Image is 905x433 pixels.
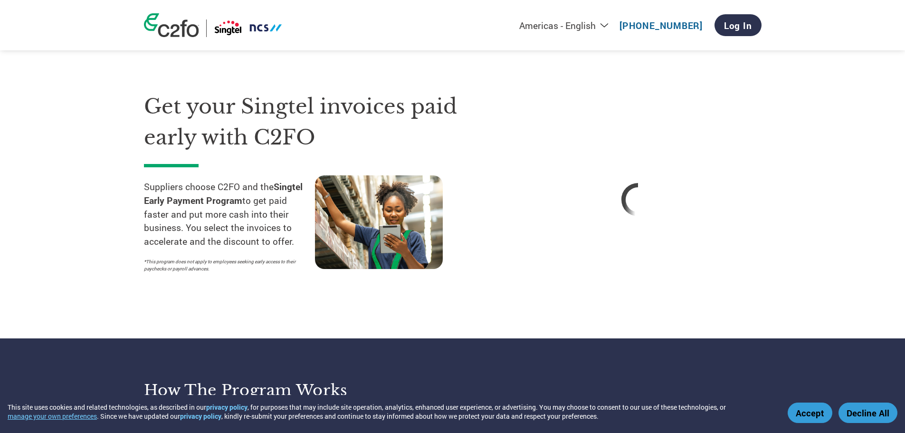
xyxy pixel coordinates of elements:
[8,412,97,421] button: manage your own preferences
[714,14,762,36] a: Log In
[144,91,486,153] h1: Get your Singtel invoices paid early with C2FO
[619,19,703,31] a: [PHONE_NUMBER]
[214,19,283,37] img: Singtel
[144,180,315,249] p: Suppliers choose C2FO and the to get paid faster and put more cash into their business. You selec...
[838,403,897,423] button: Decline All
[315,175,443,269] img: supply chain worker
[206,403,248,412] a: privacy policy
[144,381,441,400] h3: How the program works
[144,13,199,37] img: c2fo logo
[144,181,303,206] strong: Singtel Early Payment Program
[8,403,774,421] div: This site uses cookies and related technologies, as described in our , for purposes that may incl...
[788,403,832,423] button: Accept
[144,258,305,272] p: *This program does not apply to employees seeking early access to their paychecks or payroll adva...
[180,412,221,421] a: privacy policy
